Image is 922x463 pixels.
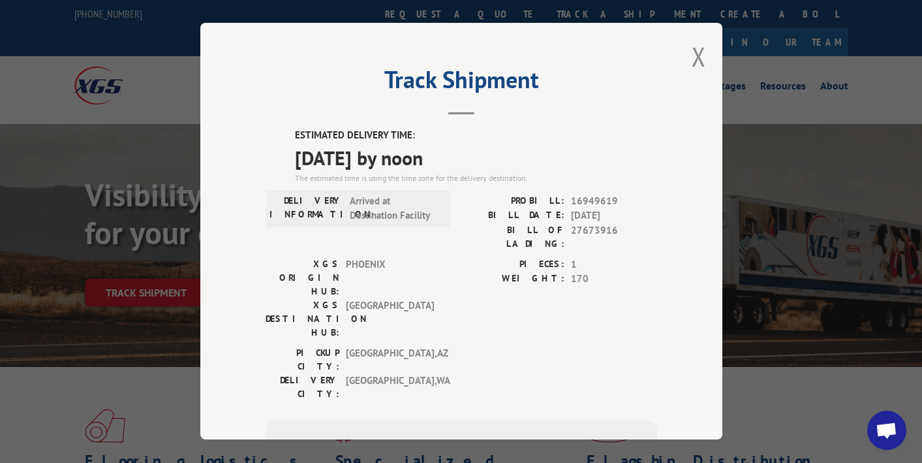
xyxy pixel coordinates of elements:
[346,374,434,401] span: [GEOGRAPHIC_DATA] , WA
[571,223,657,251] span: 27673916
[295,143,657,172] span: [DATE] by noon
[346,298,434,340] span: [GEOGRAPHIC_DATA]
[350,194,438,223] span: Arrived at Destination Facility
[266,257,339,298] label: XGS ORIGIN HUB:
[266,71,657,95] h2: Track Shipment
[461,223,564,251] label: BILL OF LADING:
[266,298,339,340] label: XGS DESTINATION HUB:
[281,436,641,455] div: Subscribe to alerts
[461,257,564,272] label: PIECES:
[692,39,706,74] button: Close modal
[346,346,434,374] span: [GEOGRAPHIC_DATA] , AZ
[571,209,657,224] span: [DATE]
[346,257,434,298] span: PHOENIX
[571,194,657,209] span: 16949619
[266,346,339,374] label: PICKUP CITY:
[269,194,343,223] label: DELIVERY INFORMATION:
[867,411,906,450] div: Open chat
[295,129,657,144] label: ESTIMATED DELIVERY TIME:
[266,374,339,401] label: DELIVERY CITY:
[461,194,564,209] label: PROBILL:
[461,272,564,287] label: WEIGHT:
[295,172,657,184] div: The estimated time is using the time zone for the delivery destination.
[461,209,564,224] label: BILL DATE:
[571,257,657,272] span: 1
[571,272,657,287] span: 170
